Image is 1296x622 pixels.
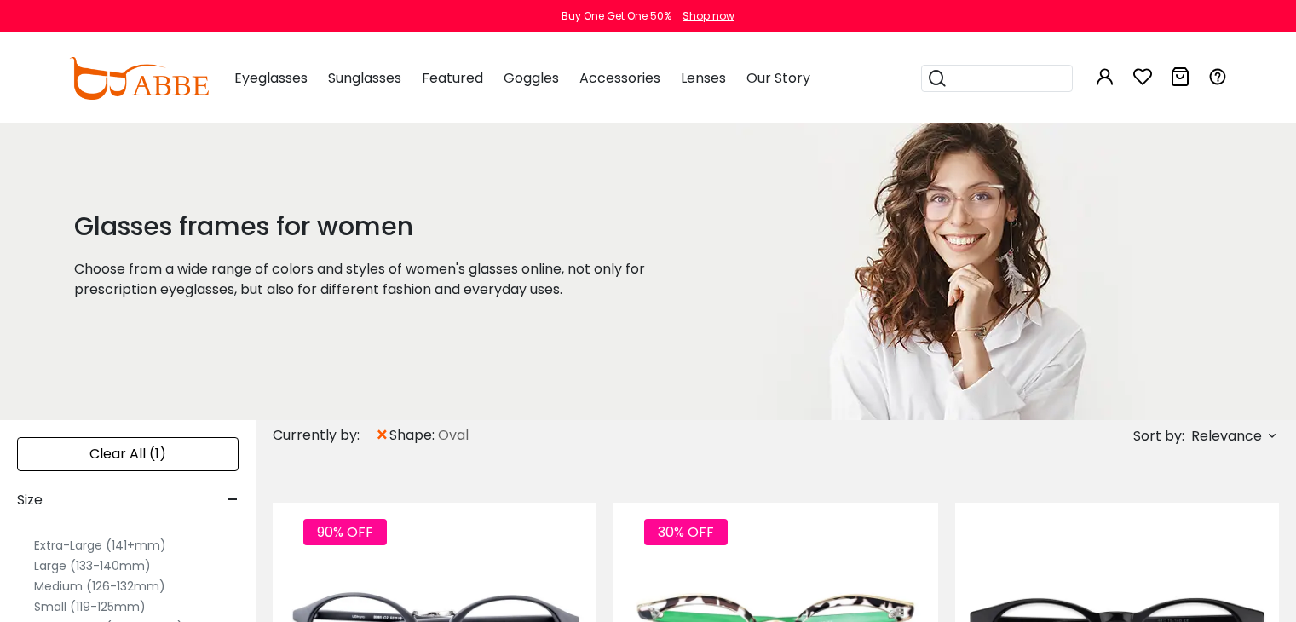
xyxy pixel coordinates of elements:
[328,68,401,88] span: Sunglasses
[74,211,694,242] h1: Glasses frames for women
[746,68,810,88] span: Our Story
[17,480,43,521] span: Size
[438,425,469,446] span: Oval
[34,576,165,596] label: Medium (126-132mm)
[303,519,387,545] span: 90% OFF
[34,596,146,617] label: Small (119-125mm)
[17,437,239,471] div: Clear All (1)
[422,68,483,88] span: Featured
[273,420,375,451] div: Currently by:
[34,556,151,576] label: Large (133-140mm)
[562,9,671,24] div: Buy One Get One 50%
[681,68,726,88] span: Lenses
[1133,426,1184,446] span: Sort by:
[644,519,728,545] span: 30% OFF
[375,420,389,451] span: ×
[1191,421,1262,452] span: Relevance
[504,68,559,88] span: Goggles
[74,259,694,300] p: Choose from a wide range of colors and styles of women's glasses online, not only for prescriptio...
[228,480,239,521] span: -
[579,68,660,88] span: Accessories
[683,9,734,24] div: Shop now
[34,535,166,556] label: Extra-Large (141+mm)
[736,122,1169,420] img: glasses frames for women
[674,9,734,23] a: Shop now
[234,68,308,88] span: Eyeglasses
[69,57,209,100] img: abbeglasses.com
[389,425,438,446] span: shape:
